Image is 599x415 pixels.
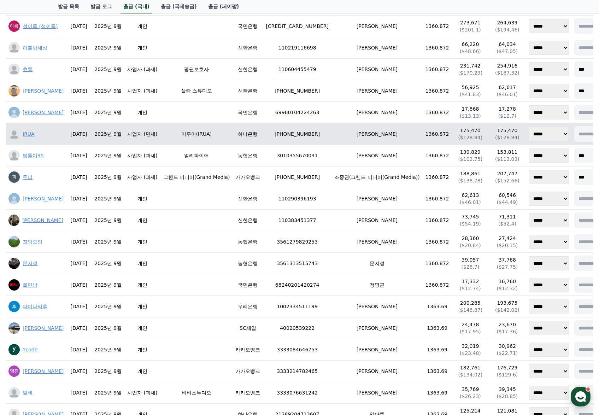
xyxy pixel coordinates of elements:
td: [DATE] [66,382,92,404]
td: [CREDIT_CARD_NUMBER] [263,16,331,37]
td: 3333084646753 [263,339,331,361]
p: ($46.01) [455,199,486,206]
td: [PERSON_NAME] [331,188,423,210]
p: ($13.13) [455,112,486,119]
p: 254,916 [492,62,523,69]
p: 139,829 [455,148,486,156]
td: 얼리파이어 [160,145,233,166]
td: 110290396193 [263,188,331,210]
td: 개인 [124,231,160,253]
img: ACg8ocKkatP8Q1H0Y4_SyLs82BXbuFe9kN8noesWniz9CAjZ-fejdw=s96-c [8,301,20,312]
td: [PERSON_NAME] [331,145,423,166]
td: 사업자 (과세) [124,59,160,80]
p: 17,332 [455,278,486,285]
p: ($22.71) [492,350,523,357]
td: 개인 [124,253,160,274]
td: [DATE] [66,339,92,361]
p: ($17.36) [492,328,523,335]
td: [PERSON_NAME] [331,59,423,80]
p: ($12.32) [492,285,523,292]
td: 이루아(IRUA) [160,123,233,145]
p: 32,019 [455,343,486,350]
p: ($201.1) [455,26,486,33]
td: 사업자 (과세) [124,80,160,102]
td: [PERSON_NAME] [331,231,423,253]
img: ACg8ocIRkcOePDkb8G556KPr_g5gDUzm96TACHS6QOMRMdmg6EqxY2Y=s96-c [8,279,20,291]
a: 롤민남 [23,282,37,288]
td: 살랑 스튜디오 [160,80,233,102]
td: 1360.872 [423,188,452,210]
td: [PERSON_NAME] [331,123,423,145]
td: [PERSON_NAME] [331,361,423,382]
img: ACg8ocIxRtxopCShtTDOUU__9upKbU8sd6GsPfdQpS_CiiayQApeKQ=s96-c [8,344,20,355]
td: 2025년 9월 [92,296,124,317]
td: 1002334511199 [263,296,331,317]
td: 2025년 9월 [92,102,124,123]
a: 설정 [91,224,136,242]
p: 62,613 [455,192,486,199]
span: 대화 [65,235,73,241]
td: [PHONE_NUMBER] [263,80,331,102]
td: 1360.872 [423,231,452,253]
td: 1360.872 [423,166,452,188]
td: 1360.872 [423,16,452,37]
td: 1363.69 [423,361,452,382]
td: 카카오뱅크 [233,382,263,404]
td: [DATE] [66,296,92,317]
td: 개인 [124,339,160,361]
p: ($142.02) [492,306,523,314]
td: 2025년 9월 [92,123,124,145]
p: 200,285 [455,299,486,306]
td: 카카오뱅크 [233,339,263,361]
td: 1360.872 [423,123,452,145]
a: 이불밖세상 [23,45,47,51]
a: 밤톨이95 [23,153,44,158]
p: ($12.7) [492,112,523,119]
td: 2025년 9월 [92,317,124,339]
p: ($138.78) [455,177,486,184]
td: 개인 [124,210,160,231]
p: ($28.85) [492,393,523,400]
td: 2025년 9월 [92,253,124,274]
td: 1363.69 [423,339,452,361]
td: 1360.872 [423,274,452,296]
p: ($187.32) [492,69,523,76]
td: 69960104224263 [263,102,331,123]
td: [DATE] [66,37,92,59]
a: 대화 [47,224,91,242]
p: 23,670 [492,321,523,328]
p: 264,639 [492,19,523,26]
p: 121,081 [492,407,523,414]
td: 신한은행 [233,37,263,59]
td: 2025년 9월 [92,274,124,296]
p: 30,962 [492,343,523,350]
p: 27,424 [492,235,523,242]
p: 24,478 [455,321,486,328]
td: 그랜드 미디어(Grand Media) [160,166,233,188]
td: 2025년 9월 [92,145,124,166]
a: 꼬잉오잉 [23,239,42,245]
td: [DATE] [66,16,92,37]
td: 3561313515743 [263,253,331,274]
td: 농협은행 [233,145,263,166]
p: ($152.66) [492,177,523,184]
td: 우리은행 [233,296,263,317]
td: 1363.69 [423,382,452,404]
p: 56,925 [455,84,486,91]
td: 카카오뱅크 [233,361,263,382]
a: [PERSON_NAME] [22,217,63,223]
td: 문지성 [331,253,423,274]
p: 175,470 [455,127,486,134]
img: profile_blank.webp [8,42,20,53]
td: 3333076631242 [263,382,331,404]
td: 사업자 (과세) [124,382,160,404]
td: [DATE] [66,231,92,253]
td: [PERSON_NAME] [331,317,423,339]
td: 1360.872 [423,145,452,166]
td: 1363.69 [423,296,452,317]
td: 1360.872 [423,59,452,80]
p: 231,742 [455,62,486,69]
td: 110604455479 [263,59,331,80]
td: 사업자 (과세) [124,166,160,188]
td: [PERSON_NAME] [331,296,423,317]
